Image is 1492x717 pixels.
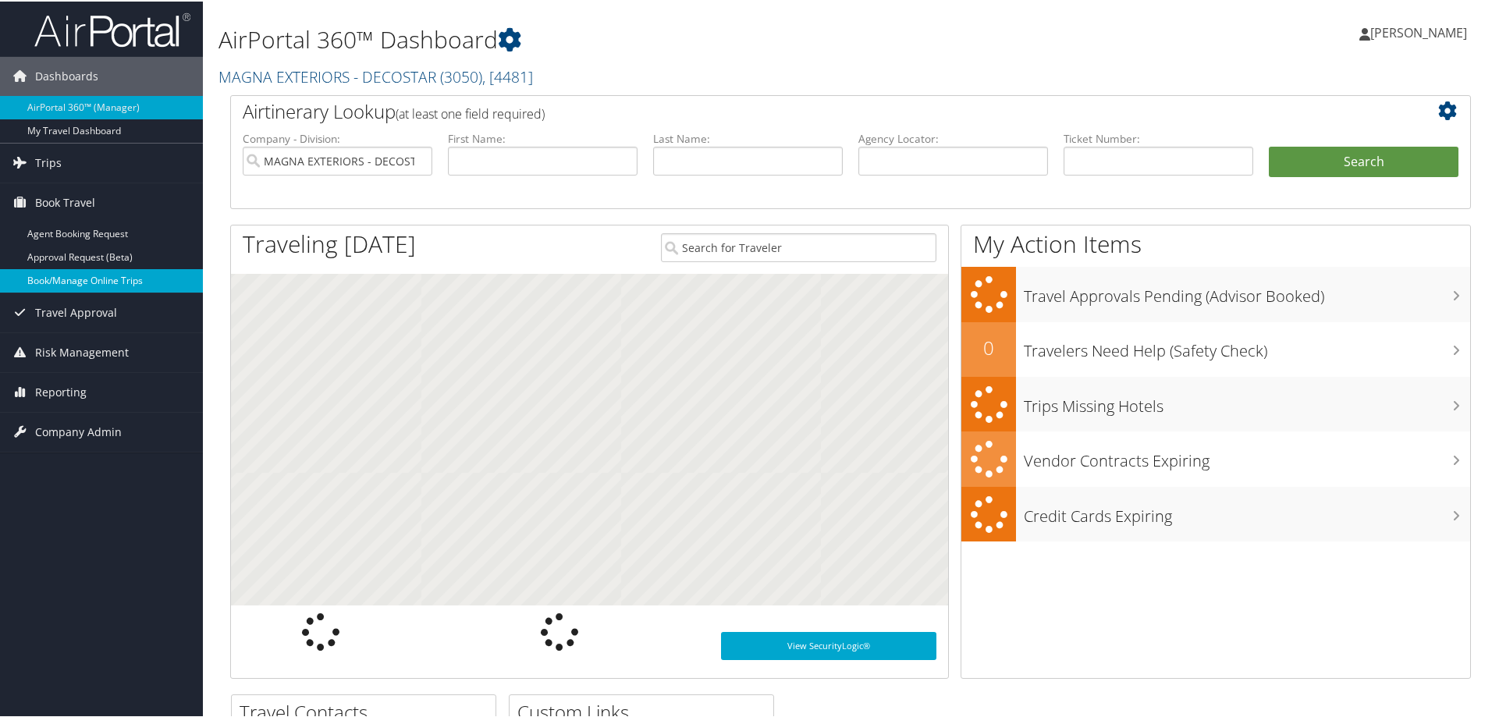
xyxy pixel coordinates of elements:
[1359,8,1483,55] a: [PERSON_NAME]
[34,10,190,47] img: airportal-logo.png
[1024,276,1470,306] h3: Travel Approvals Pending (Advisor Booked)
[35,55,98,94] span: Dashboards
[1024,496,1470,526] h3: Credit Cards Expiring
[961,321,1470,375] a: 0Travelers Need Help (Safety Check)
[243,226,416,259] h1: Traveling [DATE]
[961,226,1470,259] h1: My Action Items
[35,371,87,410] span: Reporting
[1064,130,1253,145] label: Ticket Number:
[35,292,117,331] span: Travel Approval
[1024,331,1470,360] h3: Travelers Need Help (Safety Check)
[218,22,1061,55] h1: AirPortal 360™ Dashboard
[35,182,95,221] span: Book Travel
[961,265,1470,321] a: Travel Approvals Pending (Advisor Booked)
[396,104,545,121] span: (at least one field required)
[218,65,533,86] a: MAGNA EXTERIORS - DECOSTAR
[961,333,1016,360] h2: 0
[482,65,533,86] span: , [ 4481 ]
[1024,441,1470,470] h3: Vendor Contracts Expiring
[35,332,129,371] span: Risk Management
[653,130,843,145] label: Last Name:
[35,411,122,450] span: Company Admin
[243,97,1355,123] h2: Airtinerary Lookup
[1370,23,1467,40] span: [PERSON_NAME]
[721,630,936,658] a: View SecurityLogic®
[35,142,62,181] span: Trips
[1024,386,1470,416] h3: Trips Missing Hotels
[243,130,432,145] label: Company - Division:
[448,130,638,145] label: First Name:
[961,485,1470,541] a: Credit Cards Expiring
[961,375,1470,431] a: Trips Missing Hotels
[858,130,1048,145] label: Agency Locator:
[1269,145,1458,176] button: Search
[661,232,936,261] input: Search for Traveler
[961,430,1470,485] a: Vendor Contracts Expiring
[440,65,482,86] span: ( 3050 )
